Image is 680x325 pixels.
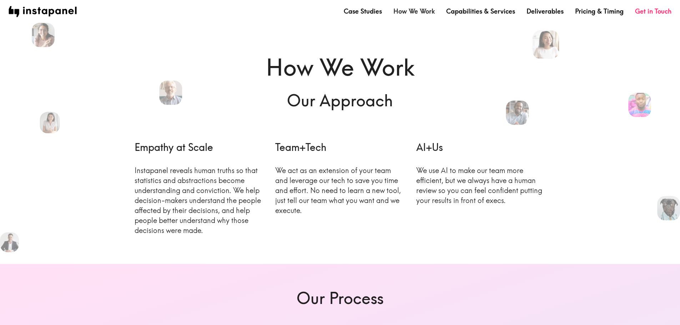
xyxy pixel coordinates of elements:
[9,6,77,17] img: instapanel
[135,51,546,83] h1: How We Work
[446,7,515,16] a: Capabilities & Services
[275,140,405,154] h6: Team+Tech
[135,140,264,154] h6: Empathy at Scale
[275,166,405,215] p: We act as an extension of your team and leverage our tech to save you time and effort. No need to...
[393,7,435,16] a: How We Work
[575,7,624,16] a: Pricing & Timing
[416,140,546,154] h6: AI+Us
[527,7,564,16] a: Deliverables
[135,166,264,235] p: Instapanel reveals human truths so that statistics and abstractions become understanding and conv...
[344,7,382,16] a: Case Studies
[135,89,546,112] h6: Our Approach
[135,287,546,309] h6: Our Process
[416,166,546,205] p: We use AI to make our team more efficient, but we always have a human review so you can feel conf...
[635,7,671,16] a: Get in Touch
